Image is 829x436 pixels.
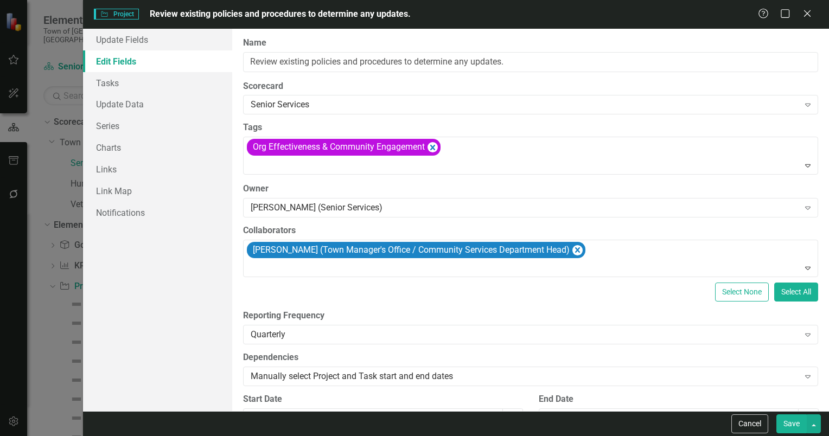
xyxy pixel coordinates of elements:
label: Tags [243,121,818,134]
button: Cancel [731,414,768,433]
a: Edit Fields [83,50,232,72]
div: [PERSON_NAME] (Senior Services) [251,201,799,214]
label: Dependencies [243,351,818,364]
div: Manually select Project and Task start and end dates [251,370,799,383]
label: Name [243,37,818,49]
a: Tasks [83,72,232,94]
a: Link Map [83,180,232,202]
button: Select All [774,283,818,302]
a: Update Fields [83,29,232,50]
span: Org Effectiveness & Community Engagement [253,142,425,152]
div: Quarterly [251,329,799,341]
input: Project Name [243,52,818,72]
label: Owner [243,183,818,195]
button: Select None [715,283,769,302]
button: Save [776,414,807,433]
div: Senior Services [251,99,799,111]
span: Project [94,9,139,20]
span: Review existing policies and procedures to determine any updates. [150,9,411,19]
label: Reporting Frequency [243,310,818,322]
div: End Date [539,393,818,406]
a: Update Data [83,93,232,115]
div: Start Date [243,393,522,406]
label: Scorecard [243,80,818,93]
label: Collaborators [243,225,818,237]
a: Notifications [83,202,232,223]
div: Remove [object Object] [428,142,438,152]
div: Remove Peter Johnson-Staub (Town Manager's Office / Community Services Department Head) [572,245,583,255]
a: Charts [83,137,232,158]
div: [PERSON_NAME] (Town Manager's Office / Community Services Department Head) [250,242,571,258]
a: Links [83,158,232,180]
a: Series [83,115,232,137]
